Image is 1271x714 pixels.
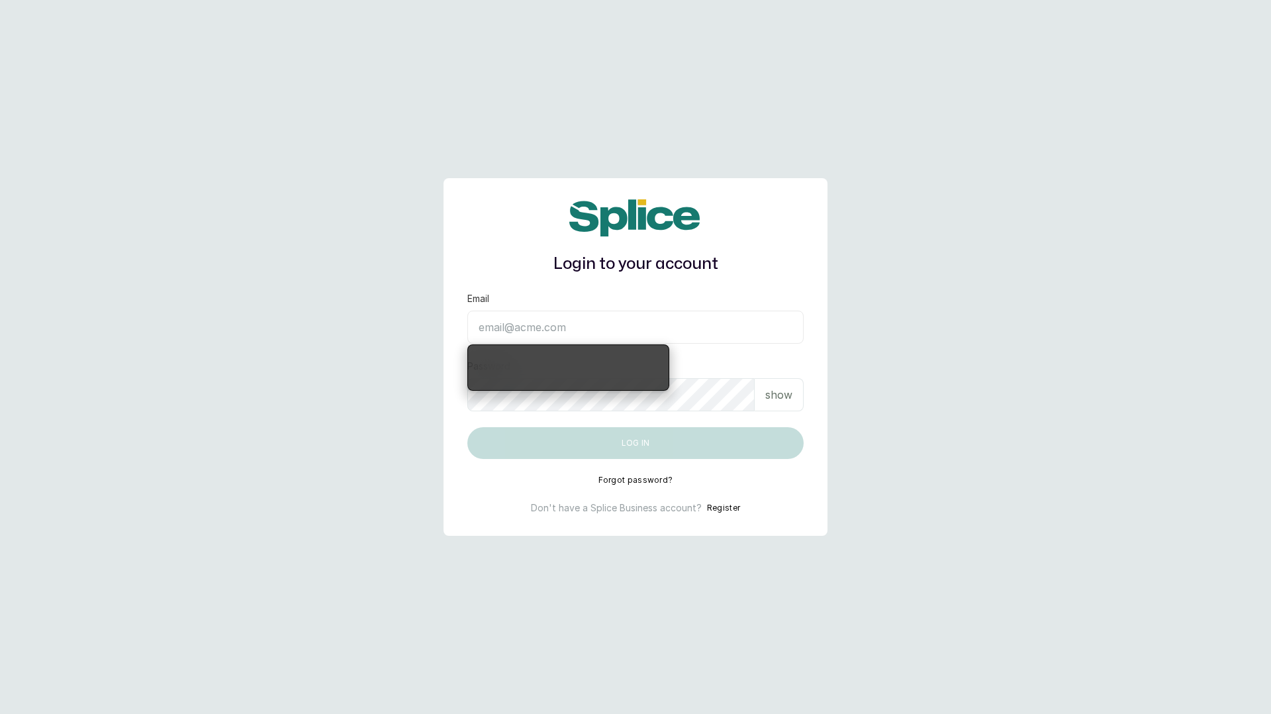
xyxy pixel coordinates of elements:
button: Log in [467,427,804,459]
p: show [765,387,792,403]
input: email@acme.com [467,311,804,344]
h1: Login to your account [467,252,804,276]
button: Forgot password? [598,475,673,485]
p: Don't have a Splice Business account? [531,501,702,515]
label: Email [467,292,489,305]
button: Register [707,501,740,515]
